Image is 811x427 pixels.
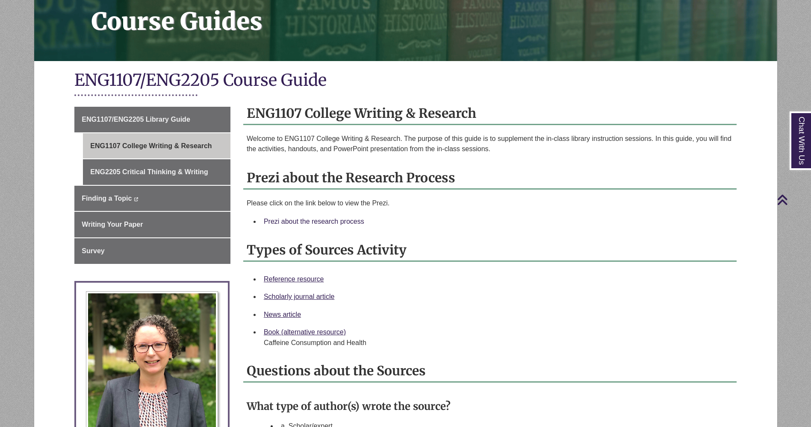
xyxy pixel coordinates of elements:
[243,102,737,125] h2: ENG1107 College Writing & Research
[74,70,736,92] h1: ENG1107/ENG2205 Course Guide
[247,198,733,208] p: Please click on the link below to view the Prezi.
[74,107,230,264] div: Guide Page Menu
[74,186,230,211] a: Finding a Topic
[83,159,230,185] a: ENG2205 Critical Thinking & Writing
[264,275,324,283] a: Reference resource
[83,133,230,159] a: ENG1107 College Writing & Research
[264,218,364,225] a: Prezi about the research process
[264,328,346,336] a: Book (alternative resource)
[74,212,230,237] a: Writing Your Paper
[247,134,733,154] p: Welcome to ENG1107 College Writing & Research. The purpose of this guide is to supplement the in-...
[777,194,809,205] a: Back to Top
[264,338,730,348] div: Caffeine Consumption and Health
[82,247,104,254] span: Survey
[264,293,334,300] a: Scholarly journal article
[243,360,737,383] h2: Questions about the Sources
[82,116,190,123] span: ENG1107/ENG2205 Library Guide
[134,197,139,201] i: This link opens in a new window
[74,107,230,132] a: ENG1107/ENG2205 Library Guide
[74,238,230,264] a: Survey
[243,167,737,190] h2: Prezi about the Research Process
[264,311,301,318] a: News article
[247,400,451,413] strong: What type of author(s) wrote the source?
[243,239,737,262] h2: Types of Sources Activity
[82,195,132,202] span: Finding a Topic
[82,221,143,228] span: Writing Your Paper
